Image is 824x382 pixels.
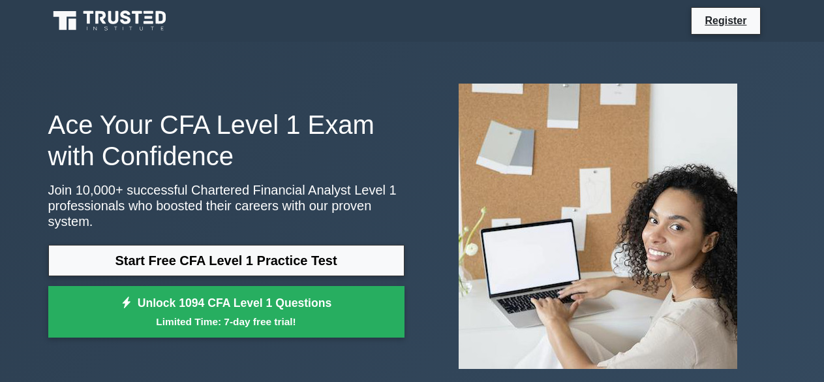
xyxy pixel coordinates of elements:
[48,109,404,172] h1: Ace Your CFA Level 1 Exam with Confidence
[48,286,404,338] a: Unlock 1094 CFA Level 1 QuestionsLimited Time: 7-day free trial!
[48,245,404,276] a: Start Free CFA Level 1 Practice Test
[697,12,754,29] a: Register
[48,182,404,229] p: Join 10,000+ successful Chartered Financial Analyst Level 1 professionals who boosted their caree...
[65,314,388,329] small: Limited Time: 7-day free trial!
